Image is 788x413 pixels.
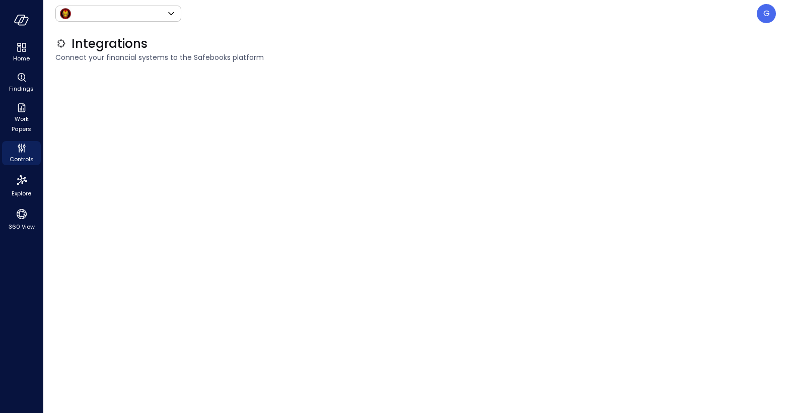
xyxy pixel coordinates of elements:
[13,53,30,63] span: Home
[9,84,34,94] span: Findings
[59,8,71,20] img: Icon
[6,114,37,134] span: Work Papers
[55,52,776,63] span: Connect your financial systems to the Safebooks platform
[2,40,41,64] div: Home
[12,188,31,198] span: Explore
[9,222,35,232] span: 360 View
[2,101,41,135] div: Work Papers
[2,71,41,95] div: Findings
[2,205,41,233] div: 360 View
[71,36,148,52] span: Integrations
[10,154,34,164] span: Controls
[763,8,770,20] p: G
[2,141,41,165] div: Controls
[2,171,41,199] div: Explore
[757,4,776,23] div: Guy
